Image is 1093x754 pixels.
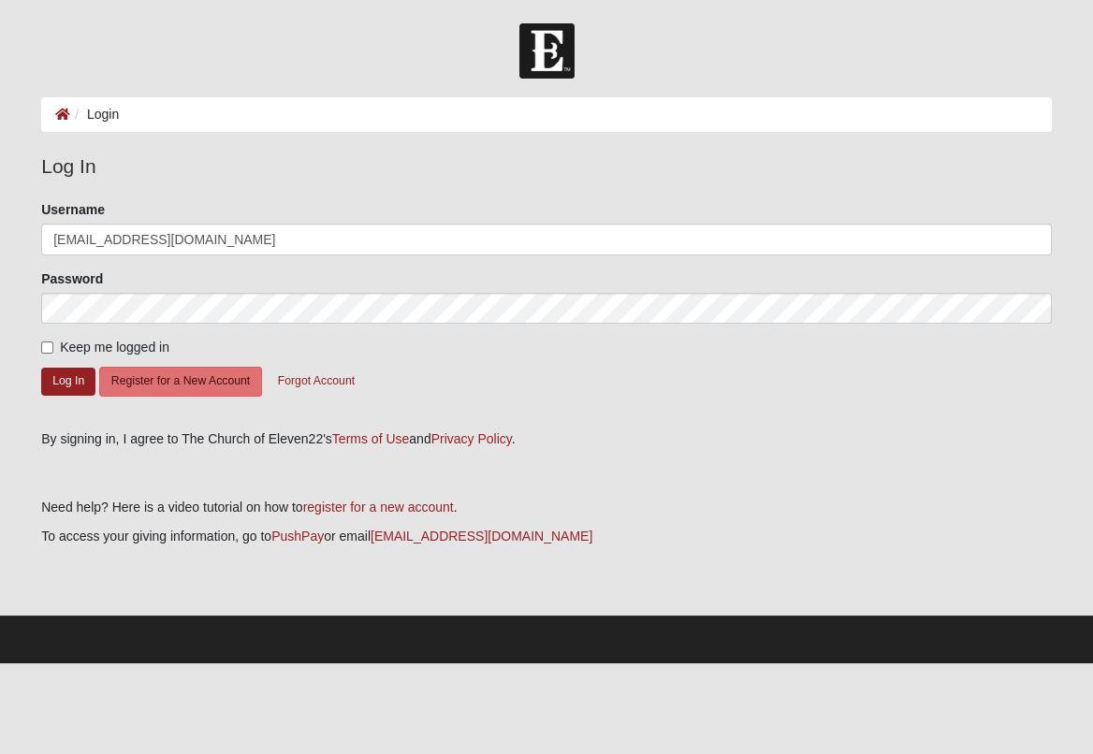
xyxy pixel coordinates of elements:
[271,529,324,544] a: PushPay
[41,152,1052,181] legend: Log In
[41,269,103,288] label: Password
[60,340,169,355] span: Keep me logged in
[70,105,119,124] li: Login
[41,527,1052,546] p: To access your giving information, go to or email
[41,200,105,219] label: Username
[519,23,575,79] img: Church of Eleven22 Logo
[431,431,512,446] a: Privacy Policy
[41,341,53,354] input: Keep me logged in
[303,500,454,515] a: register for a new account
[41,498,1052,517] p: Need help? Here is a video tutorial on how to .
[41,429,1052,449] div: By signing in, I agree to The Church of Eleven22's and .
[99,367,262,396] button: Register for a New Account
[41,368,95,395] button: Log In
[371,529,592,544] a: [EMAIL_ADDRESS][DOMAIN_NAME]
[266,367,367,396] button: Forgot Account
[332,431,409,446] a: Terms of Use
